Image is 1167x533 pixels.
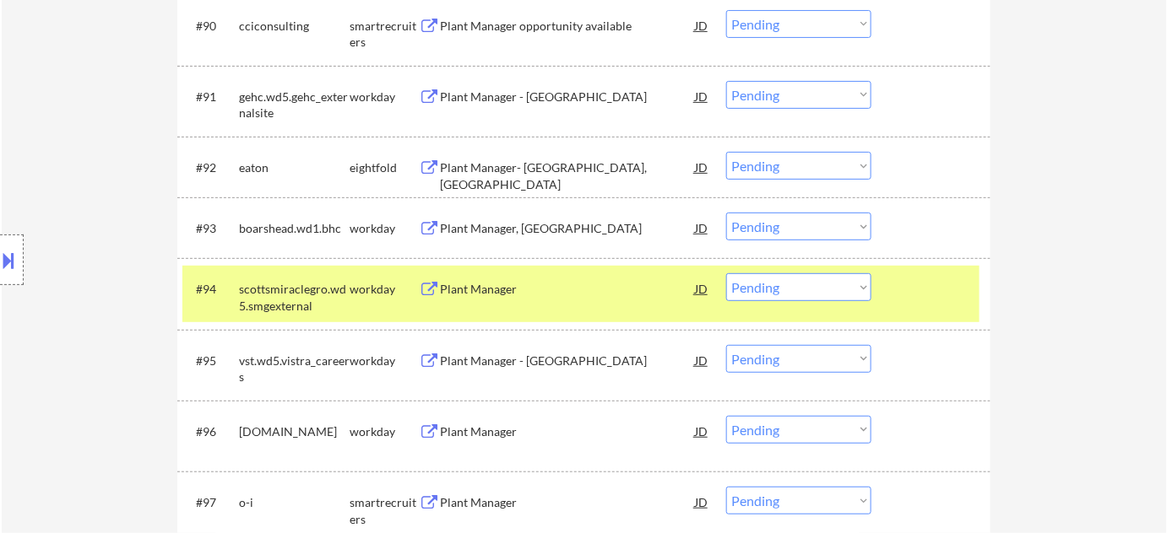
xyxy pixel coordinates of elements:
div: #90 [196,18,225,35]
div: workday [350,89,419,105]
div: #91 [196,89,225,105]
div: JD [693,416,710,446]
div: smartrecruiters [350,18,419,51]
div: smartrecruiters [350,494,419,527]
div: Plant Manager opportunity available [440,18,695,35]
div: gehc.wd5.gehc_externalsite [239,89,350,121]
div: Plant Manager - [GEOGRAPHIC_DATA] [440,353,695,369]
div: workday [350,281,419,298]
div: JD [693,487,710,517]
div: #97 [196,494,225,511]
div: Plant Manager [440,281,695,298]
div: workday [350,423,419,440]
div: JD [693,345,710,375]
div: workday [350,220,419,237]
div: Plant Manager- [GEOGRAPHIC_DATA], [GEOGRAPHIC_DATA] [440,159,695,192]
div: Plant Manager [440,423,695,440]
div: Plant Manager - [GEOGRAPHIC_DATA] [440,89,695,105]
div: #96 [196,423,225,440]
div: JD [693,273,710,304]
div: Plant Manager [440,494,695,511]
div: [DOMAIN_NAME] [239,423,350,440]
div: JD [693,10,710,40]
div: Plant Manager, [GEOGRAPHIC_DATA] [440,220,695,237]
div: cciconsulting [239,18,350,35]
div: o-i [239,494,350,511]
div: JD [693,81,710,111]
div: workday [350,353,419,369]
div: JD [693,152,710,182]
div: JD [693,213,710,243]
div: eightfold [350,159,419,176]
